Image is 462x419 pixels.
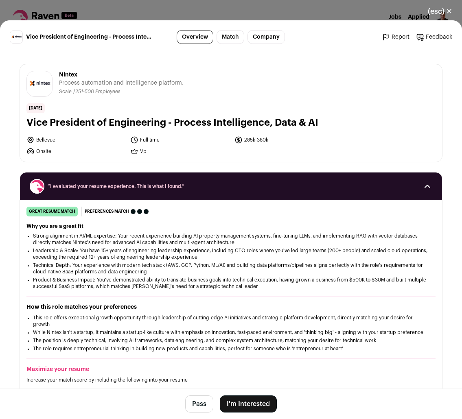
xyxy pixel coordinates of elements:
[85,207,129,216] span: Preferences match
[26,365,436,373] h2: Maximize your resume
[33,337,429,344] li: The position is deeply technical, involving AI frameworks, data engineering, and complex system a...
[130,147,229,155] li: Vp
[185,395,213,412] button: Pass
[234,136,333,144] li: 285k-380k
[26,207,78,216] div: great resume match
[217,30,244,44] a: Match
[59,89,73,95] li: Scale
[26,303,436,311] h2: How this role matches your preferences
[33,314,429,327] li: This role offers exceptional growth opportunity through leadership of cutting-edge AI initiatives...
[59,71,184,79] span: Nintex
[33,345,429,352] li: The role requires entrepreneurial thinking in building new products and capabilities, perfect for...
[33,329,429,336] li: While Nintex isn't a startup, it maintains a startup-like culture with emphasis on innovation, fa...
[220,395,277,412] button: I'm Interested
[48,183,414,190] span: “I evaluated your resume experience. This is what I found.”
[33,233,429,246] li: Strong alignment in AI/ML expertise: Your recent experience building AI property management syste...
[26,116,436,129] h1: Vice President of Engineering - Process Intelligence, Data & AI
[33,247,429,260] li: Leadership & Scale: You have 15+ years of engineering leadership experience, including CTO roles ...
[59,79,184,87] span: Process automation and intelligence platform.
[26,136,125,144] li: Bellevue
[73,89,120,95] li: /
[10,33,22,41] img: 5df4b51e7b816ce73af73b345af0b5909cb9620bc995e5363501f5e2c23755b1.jpg
[26,223,436,229] h2: Why you are a great fit
[75,89,120,94] span: 251-500 Employees
[33,262,429,275] li: Technical Depth: Your experience with modern tech stack (AWS, GCP, Python, ML/AI) and building da...
[247,30,285,44] a: Company
[26,33,153,41] span: Vice President of Engineering - Process Intelligence, Data & AI
[26,377,436,383] p: Increase your match score by including the following into your resume
[26,103,45,113] span: [DATE]
[130,136,229,144] li: Full time
[382,33,409,41] a: Report
[27,75,52,92] img: 5df4b51e7b816ce73af73b345af0b5909cb9620bc995e5363501f5e2c23755b1.jpg
[177,30,213,44] a: Overview
[416,33,452,41] a: Feedback
[33,277,429,290] li: Product & Business Impact: You've demonstrated ability to translate business goals into technical...
[418,2,462,20] button: Close modal
[26,147,125,155] li: Onsite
